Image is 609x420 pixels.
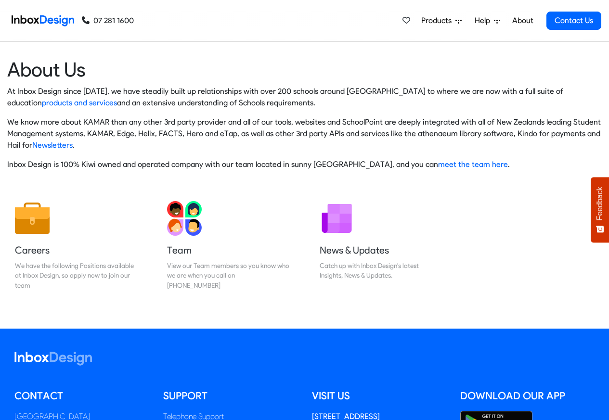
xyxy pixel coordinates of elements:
h5: Careers [15,243,137,257]
p: Inbox Design is 100% Kiwi owned and operated company with our team located in sunny [GEOGRAPHIC_D... [7,159,602,170]
img: 2022_01_13_icon_team.svg [167,201,202,236]
a: meet the team here [438,160,508,169]
a: Contact Us [546,12,601,30]
a: News & Updates Catch up with Inbox Design's latest Insights, News & Updates. [312,193,450,298]
p: At Inbox Design since [DATE], we have steadily built up relationships with over 200 schools aroun... [7,86,602,109]
button: Feedback - Show survey [591,177,609,242]
a: products and services [42,98,117,107]
h5: Download our App [460,389,595,403]
h5: Team [167,243,289,257]
heading: About Us [7,57,602,82]
a: 07 281 1600 [82,15,134,26]
h5: News & Updates [320,243,442,257]
a: Careers We have the following Positions available at Inbox Design, so apply now to join our team [7,193,145,298]
a: Products [417,11,466,30]
img: 2022_01_12_icon_newsletter.svg [320,201,354,236]
h5: Support [163,389,298,403]
div: We have the following Positions available at Inbox Design, so apply now to join our team [15,261,137,290]
a: Help [471,11,504,30]
a: Team View our Team members so you know who we are when you call on [PHONE_NUMBER] [159,193,297,298]
p: We know more about KAMAR than any other 3rd party provider and all of our tools, websites and Sch... [7,116,602,151]
img: 2022_01_13_icon_job.svg [15,201,50,236]
div: View our Team members so you know who we are when you call on [PHONE_NUMBER] [167,261,289,290]
h5: Visit us [312,389,446,403]
span: Feedback [596,187,604,220]
span: Products [421,15,455,26]
a: Newsletters [32,140,73,150]
span: Help [475,15,494,26]
div: Catch up with Inbox Design's latest Insights, News & Updates. [320,261,442,280]
a: About [509,11,536,30]
h5: Contact [14,389,149,403]
img: logo_inboxdesign_white.svg [14,352,92,366]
